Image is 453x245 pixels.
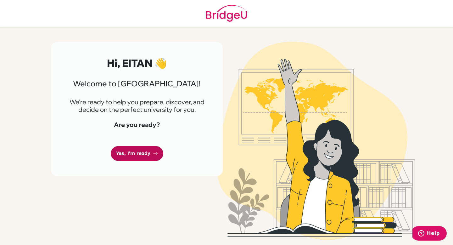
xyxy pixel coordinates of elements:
h3: Welcome to [GEOGRAPHIC_DATA]! [66,79,208,88]
iframe: Opens a widget where you can find more information [412,226,447,242]
p: We're ready to help you prepare, discover, and decide on the perfect university for you. [66,98,208,113]
h4: Are you ready? [66,121,208,128]
h2: Hi, EITAN 👋 [66,57,208,69]
a: Yes, I'm ready [111,146,163,161]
